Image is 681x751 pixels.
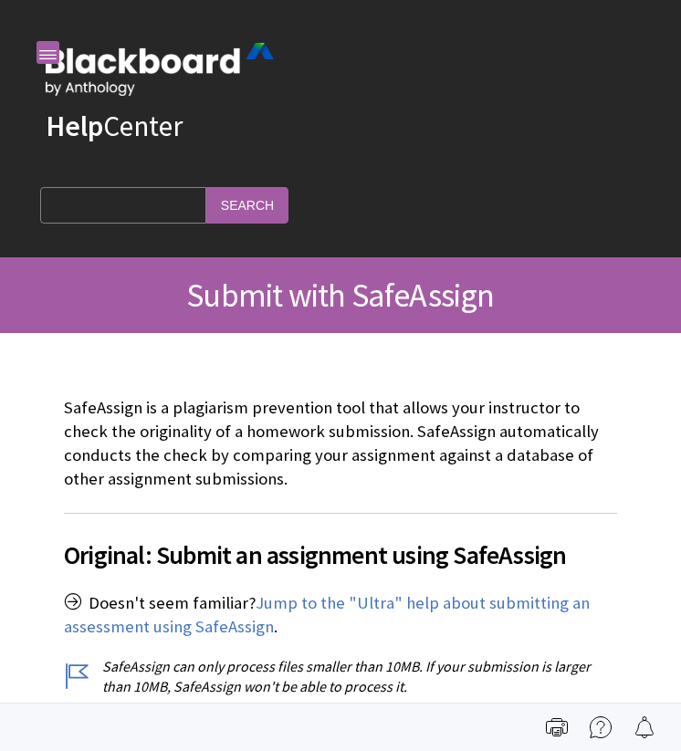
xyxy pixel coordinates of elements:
img: Print [546,716,568,738]
span: Submit with SafeAssign [186,275,494,316]
p: SafeAssign is a plagiarism prevention tool that allows your instructor to check the originality o... [64,396,617,492]
p: Doesn't seem familiar? . [64,591,617,639]
input: Search [206,187,288,223]
strong: Help [46,108,103,144]
a: Jump to the "Ultra" help about submitting an assessment using SafeAssign [64,592,590,638]
h2: Original: Submit an assignment using SafeAssign [64,513,617,574]
p: SafeAssign can only process files smaller than 10MB. If your submission is larger than 10MB, Safe... [64,656,617,697]
img: Follow this page [634,716,655,738]
img: Blackboard by Anthology [46,43,274,96]
a: HelpCenter [46,108,183,144]
img: More help [590,716,612,738]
